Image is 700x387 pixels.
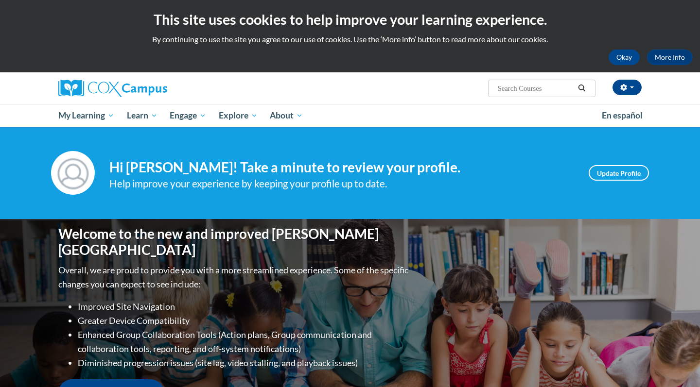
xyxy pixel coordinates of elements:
h2: This site uses cookies to help improve your learning experience. [7,10,693,29]
span: Learn [127,110,157,121]
a: Update Profile [589,165,649,181]
button: Search [575,83,589,94]
span: Engage [170,110,206,121]
iframe: Button to launch messaging window [661,348,692,379]
a: Learn [121,104,164,127]
h1: Welcome to the new and improved [PERSON_NAME][GEOGRAPHIC_DATA] [58,226,411,258]
a: Cox Campus [58,80,243,97]
li: Diminished progression issues (site lag, video stalling, and playback issues) [78,356,411,370]
button: Okay [609,50,640,65]
img: Profile Image [51,151,95,195]
span: About [270,110,303,121]
li: Enhanced Group Collaboration Tools (Action plans, Group communication and collaboration tools, re... [78,328,411,356]
p: Overall, we are proud to provide you with a more streamlined experience. Some of the specific cha... [58,263,411,291]
input: Search Courses [497,83,575,94]
li: Improved Site Navigation [78,300,411,314]
div: Help improve your experience by keeping your profile up to date. [109,176,574,192]
span: Explore [219,110,258,121]
a: En español [595,105,649,126]
a: Explore [212,104,264,127]
a: More Info [647,50,693,65]
li: Greater Device Compatibility [78,314,411,328]
h4: Hi [PERSON_NAME]! Take a minute to review your profile. [109,159,574,176]
img: Cox Campus [58,80,167,97]
span: My Learning [58,110,114,121]
button: Account Settings [612,80,642,95]
span: En español [602,110,643,120]
div: Main menu [44,104,656,127]
a: Engage [163,104,212,127]
p: By continuing to use the site you agree to our use of cookies. Use the ‘More info’ button to read... [7,34,693,45]
a: About [264,104,310,127]
a: My Learning [52,104,121,127]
